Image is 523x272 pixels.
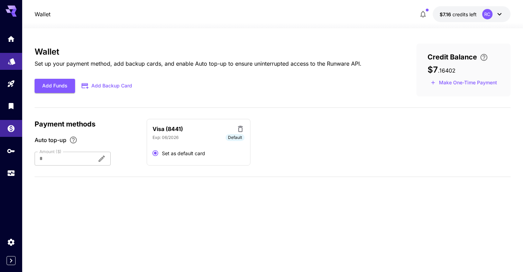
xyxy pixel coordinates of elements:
[428,77,500,88] button: Make a one-time, non-recurring payment
[8,55,16,64] div: Models
[7,147,15,155] div: API Keys
[153,134,178,141] p: Exp: 06/2026
[35,47,361,57] h3: Wallet
[162,150,205,157] span: Set as default card
[440,11,477,18] div: $7.16402
[153,125,183,133] p: Visa (8441)
[428,65,438,75] span: $7
[452,11,477,17] span: credits left
[428,52,477,62] span: Credit Balance
[35,10,51,18] a: Wallet
[7,100,15,108] div: Library
[66,136,80,144] button: Enable Auto top-up to ensure uninterrupted service. We'll automatically bill the chosen amount wh...
[35,59,361,68] p: Set up your payment method, add backup cards, and enable Auto top-up to ensure uninterrupted acce...
[7,122,15,131] div: Wallet
[226,134,245,141] span: Default
[7,35,15,43] div: Home
[7,238,15,246] div: Settings
[7,79,15,88] div: Playground
[35,136,66,144] span: Auto top-up
[7,256,16,265] button: Expand sidebar
[39,149,62,154] label: Amount ($)
[438,67,456,74] span: . 16402
[75,79,139,93] button: Add Backup Card
[433,6,511,22] button: $7.16402RC
[477,53,491,62] button: Enter your card details and choose an Auto top-up amount to avoid service interruptions. We'll au...
[482,9,493,19] div: RC
[35,119,138,129] p: Payment methods
[7,169,15,178] div: Usage
[35,79,75,93] button: Add Funds
[35,10,51,18] nav: breadcrumb
[440,11,452,17] span: $7.16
